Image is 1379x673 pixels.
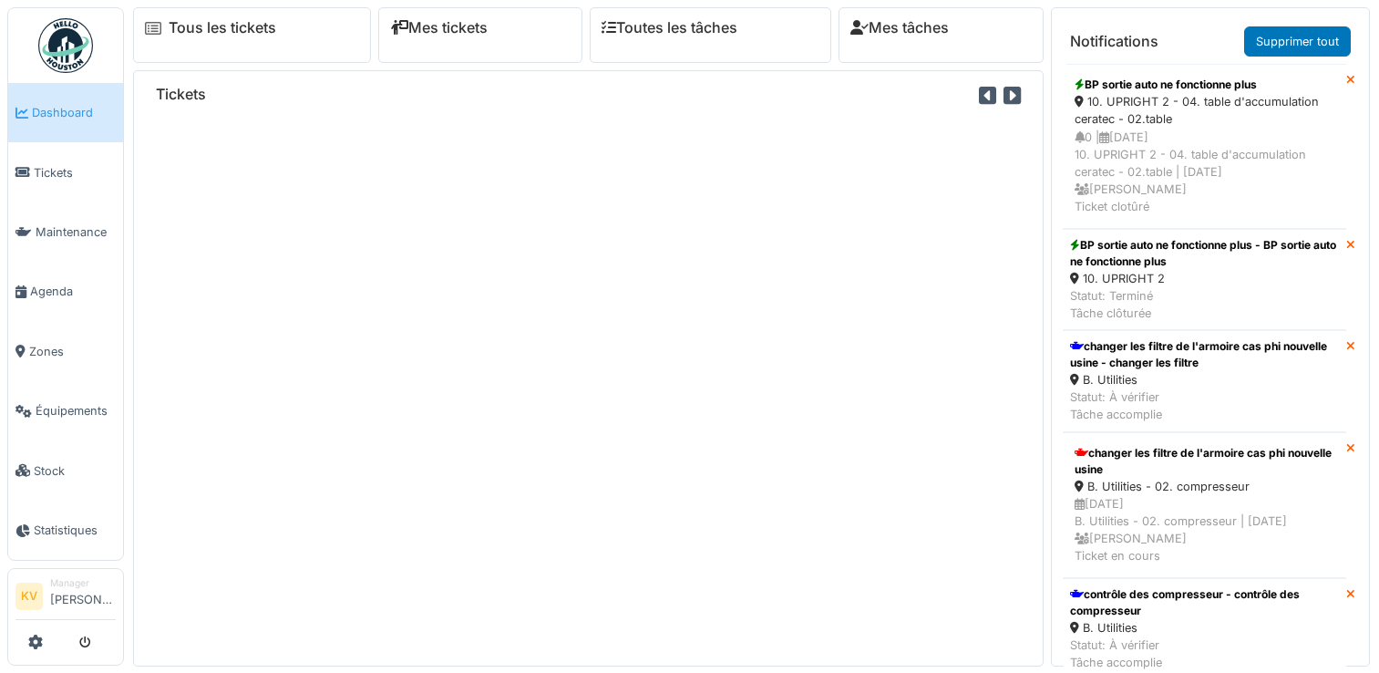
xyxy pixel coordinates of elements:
span: Dashboard [32,104,116,121]
a: Mes tickets [390,19,488,36]
li: KV [15,583,43,610]
h6: Tickets [156,86,206,103]
a: changer les filtre de l'armoire cas phi nouvelle usine - changer les filtre B. Utilities Statut: ... [1063,330,1346,432]
div: 10. UPRIGHT 2 - 04. table d'accumulation ceratec - 02.table [1075,93,1334,128]
div: BP sortie auto ne fonctionne plus - BP sortie auto ne fonctionne plus [1070,237,1339,270]
span: Tickets [34,164,116,181]
div: changer les filtre de l'armoire cas phi nouvelle usine - changer les filtre [1070,338,1339,371]
div: contrôle des compresseur - contrôle des compresseur [1070,586,1339,619]
a: Dashboard [8,83,123,142]
a: KV Manager[PERSON_NAME] [15,576,116,620]
a: Équipements [8,381,123,440]
a: Maintenance [8,202,123,262]
a: Toutes les tâches [602,19,737,36]
div: changer les filtre de l'armoire cas phi nouvelle usine [1075,445,1334,478]
span: Statistiques [34,522,116,539]
div: [DATE] B. Utilities - 02. compresseur | [DATE] [PERSON_NAME] Ticket en cours [1075,495,1334,565]
a: Stock [8,440,123,500]
a: Agenda [8,262,123,321]
a: Tous les tickets [169,19,276,36]
a: changer les filtre de l'armoire cas phi nouvelle usine B. Utilities - 02. compresseur [DATE]B. Ut... [1063,432,1346,578]
img: Badge_color-CXgf-gQk.svg [38,18,93,73]
div: B. Utilities [1070,371,1339,388]
a: Mes tâches [850,19,949,36]
span: Maintenance [36,223,116,241]
a: Supprimer tout [1244,26,1351,57]
div: B. Utilities - 02. compresseur [1075,478,1334,495]
a: Zones [8,322,123,381]
div: 0 | [DATE] 10. UPRIGHT 2 - 04. table d'accumulation ceratec - 02.table | [DATE] [PERSON_NAME] Tic... [1075,129,1334,216]
a: Tickets [8,142,123,202]
div: Statut: À vérifier Tâche accomplie [1070,388,1339,423]
div: Manager [50,576,116,590]
li: [PERSON_NAME] [50,576,116,616]
span: Équipements [36,402,116,419]
h6: Notifications [1070,33,1158,50]
div: Statut: Terminé Tâche clôturée [1070,287,1339,322]
span: Agenda [30,283,116,300]
a: Statistiques [8,501,123,560]
div: Statut: À vérifier Tâche accomplie [1070,637,1339,671]
span: Stock [34,462,116,480]
span: Zones [29,343,116,360]
div: B. Utilities [1070,619,1339,637]
a: BP sortie auto ne fonctionne plus 10. UPRIGHT 2 - 04. table d'accumulation ceratec - 02.table 0 |... [1063,64,1346,228]
div: 10. UPRIGHT 2 [1070,270,1339,287]
div: BP sortie auto ne fonctionne plus [1075,77,1334,93]
a: BP sortie auto ne fonctionne plus - BP sortie auto ne fonctionne plus 10. UPRIGHT 2 Statut: Termi... [1063,229,1346,331]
